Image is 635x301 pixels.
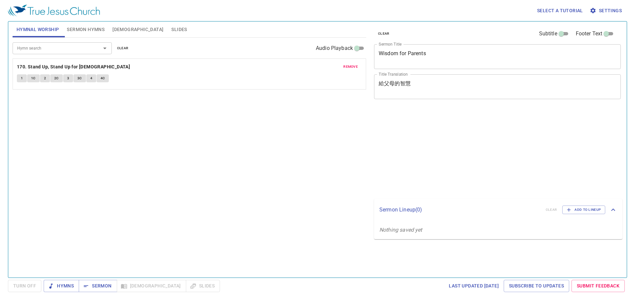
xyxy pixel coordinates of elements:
span: Last updated [DATE] [449,282,499,290]
span: remove [343,64,358,70]
textarea: Wisdom for Parents [379,50,616,63]
span: Select a tutorial [537,7,583,15]
span: Subtitle [539,30,557,38]
button: clear [374,30,394,38]
span: Subscribe to Updates [509,282,564,290]
button: 3 [63,74,73,82]
textarea: 給父母的智慧 [379,80,616,93]
button: 4C [97,74,109,82]
div: Sermon Lineup(0)clearAdd to Lineup [374,199,622,221]
button: 4 [86,74,96,82]
span: clear [117,45,129,51]
a: Last updated [DATE] [446,280,501,292]
span: Footer Text [576,30,603,38]
button: clear [113,44,133,52]
a: Submit Feedback [571,280,625,292]
button: Select a tutorial [534,5,586,17]
button: 2 [40,74,50,82]
button: Add to Lineup [562,206,605,214]
button: 1C [27,74,40,82]
span: 2 [44,75,46,81]
span: 4 [90,75,92,81]
button: Hymns [44,280,79,292]
button: Sermon [79,280,117,292]
button: Settings [588,5,624,17]
span: Settings [591,7,622,15]
span: Sermon [84,282,111,290]
button: 2C [50,74,63,82]
button: remove [339,63,362,71]
span: Slides [171,25,187,34]
span: Hymns [49,282,74,290]
img: True Jesus Church [8,5,100,17]
span: Hymnal Worship [17,25,59,34]
button: 1 [17,74,27,82]
span: 1 [21,75,23,81]
a: Subscribe to Updates [504,280,569,292]
iframe: from-child [371,106,572,196]
span: [DEMOGRAPHIC_DATA] [112,25,163,34]
span: 2C [54,75,59,81]
span: 3 [67,75,69,81]
button: 3C [73,74,86,82]
span: Add to Lineup [567,207,601,213]
span: 1C [31,75,36,81]
span: 3C [77,75,82,81]
b: 170. Stand Up, Stand Up for [DEMOGRAPHIC_DATA] [17,63,130,71]
p: Sermon Lineup ( 0 ) [379,206,540,214]
button: Open [100,44,109,53]
i: Nothing saved yet [379,227,422,233]
span: clear [378,31,390,37]
span: Sermon Hymns [67,25,105,34]
span: 4C [101,75,105,81]
button: 170. Stand Up, Stand Up for [DEMOGRAPHIC_DATA] [17,63,131,71]
span: Submit Feedback [577,282,619,290]
span: Audio Playback [316,44,353,52]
